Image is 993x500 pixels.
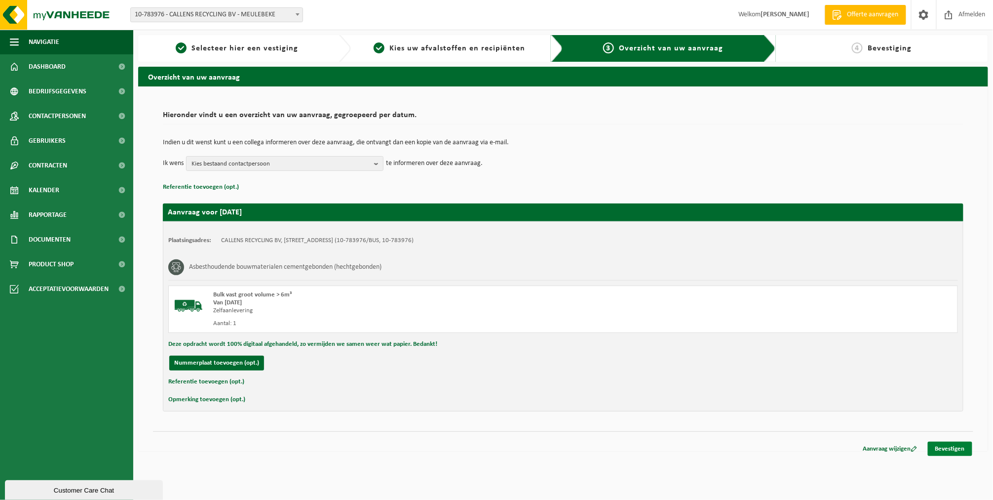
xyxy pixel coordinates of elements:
span: Dashboard [29,54,66,79]
a: Aanvraag wijzigen [856,442,925,456]
span: Kalender [29,178,59,203]
p: te informeren over deze aanvraag. [386,156,483,171]
strong: Van [DATE] [213,299,242,306]
span: 10-783976 - CALLENS RECYCLING BV - MEULEBEKE [130,7,303,22]
p: Indien u dit wenst kunt u een collega informeren over deze aanvraag, die ontvangt dan een kopie v... [163,139,963,146]
span: 1 [176,42,187,53]
a: Offerte aanvragen [825,5,906,25]
button: Nummerplaat toevoegen (opt.) [169,356,264,371]
span: 4 [852,42,863,53]
div: Aantal: 1 [213,320,603,328]
button: Referentie toevoegen (opt.) [163,181,239,194]
strong: [PERSON_NAME] [761,11,810,18]
span: Gebruikers [29,128,66,153]
iframe: chat widget [5,478,165,500]
span: Acceptatievoorwaarden [29,277,109,301]
h3: Asbesthoudende bouwmaterialen cementgebonden (hechtgebonden) [189,259,382,275]
span: 10-783976 - CALLENS RECYCLING BV - MEULEBEKE [131,8,303,22]
td: CALLENS RECYCLING BV, [STREET_ADDRESS] (10-783976/BUS, 10-783976) [221,237,414,245]
strong: Aanvraag voor [DATE] [168,208,242,216]
span: Kies bestaand contactpersoon [191,157,370,171]
span: Navigatie [29,30,59,54]
a: Bevestigen [928,442,972,456]
button: Referentie toevoegen (opt.) [168,375,244,388]
strong: Plaatsingsadres: [168,237,211,244]
h2: Hieronder vindt u een overzicht van uw aanvraag, gegroepeerd per datum. [163,111,963,125]
span: Documenten [29,227,71,252]
span: Product Shop [29,252,74,277]
h2: Overzicht van uw aanvraag [138,67,988,86]
img: BL-SO-LV.png [174,291,203,321]
span: Bulk vast groot volume > 6m³ [213,292,292,298]
button: Kies bestaand contactpersoon [186,156,383,171]
span: Contracten [29,153,67,178]
div: Zelfaanlevering [213,307,603,315]
span: Selecteer hier een vestiging [191,44,298,52]
button: Opmerking toevoegen (opt.) [168,393,245,406]
span: Overzicht van uw aanvraag [619,44,723,52]
span: Contactpersonen [29,104,86,128]
span: Kies uw afvalstoffen en recipiënten [389,44,525,52]
button: Deze opdracht wordt 100% digitaal afgehandeld, zo vermijden we samen weer wat papier. Bedankt! [168,338,437,351]
p: Ik wens [163,156,184,171]
span: Bedrijfsgegevens [29,79,86,104]
span: Bevestiging [868,44,912,52]
span: Rapportage [29,203,67,227]
a: 1Selecteer hier een vestiging [143,42,331,54]
a: 2Kies uw afvalstoffen en recipiënten [356,42,544,54]
span: 2 [374,42,384,53]
span: 3 [603,42,614,53]
span: Offerte aanvragen [845,10,901,20]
